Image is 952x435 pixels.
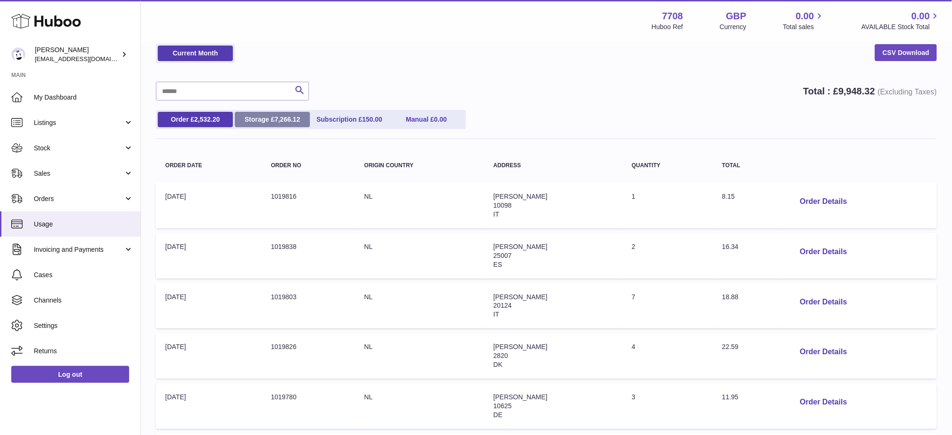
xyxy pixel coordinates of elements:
[662,10,683,23] strong: 7708
[722,243,739,250] span: 16.34
[494,411,503,419] span: DE
[722,193,735,200] span: 8.15
[156,233,262,279] td: [DATE]
[622,333,712,379] td: 4
[35,46,119,63] div: [PERSON_NAME]
[34,93,133,102] span: My Dashboard
[156,153,262,178] th: Order Date
[235,112,310,127] a: Storage £7,266.12
[355,183,484,228] td: NL
[34,271,133,280] span: Cases
[839,86,875,96] span: 9,948.32
[494,402,512,410] span: 10625
[912,10,930,23] span: 0.00
[156,333,262,379] td: [DATE]
[355,333,484,379] td: NL
[494,352,508,359] span: 2820
[494,361,503,368] span: DK
[494,302,512,309] span: 20124
[622,283,712,329] td: 7
[34,220,133,229] span: Usage
[355,233,484,279] td: NL
[156,283,262,329] td: [DATE]
[11,366,129,383] a: Log out
[803,86,937,96] strong: Total : £
[622,383,712,429] td: 3
[484,153,623,178] th: Address
[494,311,499,318] span: IT
[262,283,355,329] td: 1019803
[878,88,937,96] span: (Excluding Taxes)
[355,153,484,178] th: Origin Country
[35,55,138,62] span: [EMAIL_ADDRESS][DOMAIN_NAME]
[355,283,484,329] td: NL
[34,245,124,254] span: Invoicing and Payments
[722,393,739,401] span: 11.95
[720,23,747,31] div: Currency
[389,112,464,127] a: Manual £0.00
[792,192,854,211] button: Order Details
[722,343,739,350] span: 22.59
[262,153,355,178] th: Order no
[861,10,941,31] a: 0.00 AVAILABLE Stock Total
[494,252,512,259] span: 25007
[652,23,683,31] div: Huboo Ref
[262,233,355,279] td: 1019838
[262,333,355,379] td: 1019826
[158,112,233,127] a: Order £2,532.20
[726,10,746,23] strong: GBP
[494,243,548,250] span: [PERSON_NAME]
[275,116,301,123] span: 7,266.12
[792,393,854,412] button: Order Details
[434,116,447,123] span: 0.00
[792,293,854,312] button: Order Details
[622,183,712,228] td: 1
[713,153,783,178] th: Total
[262,183,355,228] td: 1019816
[34,321,133,330] span: Settings
[494,293,548,301] span: [PERSON_NAME]
[494,393,548,401] span: [PERSON_NAME]
[875,44,937,61] a: CSV Download
[494,261,503,268] span: ES
[722,293,739,301] span: 18.88
[34,296,133,305] span: Channels
[622,233,712,279] td: 2
[494,210,499,218] span: IT
[861,23,941,31] span: AVAILABLE Stock Total
[156,183,262,228] td: [DATE]
[11,47,25,62] img: internalAdmin-7708@internal.huboo.com
[792,342,854,362] button: Order Details
[622,153,712,178] th: Quantity
[355,383,484,429] td: NL
[34,169,124,178] span: Sales
[34,194,124,203] span: Orders
[262,383,355,429] td: 1019780
[494,193,548,200] span: [PERSON_NAME]
[312,112,387,127] a: Subscription £150.00
[362,116,382,123] span: 150.00
[494,202,512,209] span: 10098
[796,10,814,23] span: 0.00
[158,46,233,61] a: Current Month
[34,347,133,356] span: Returns
[494,343,548,350] span: [PERSON_NAME]
[783,23,825,31] span: Total sales
[34,118,124,127] span: Listings
[194,116,220,123] span: 2,532.20
[34,144,124,153] span: Stock
[783,10,825,31] a: 0.00 Total sales
[792,242,854,262] button: Order Details
[156,383,262,429] td: [DATE]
